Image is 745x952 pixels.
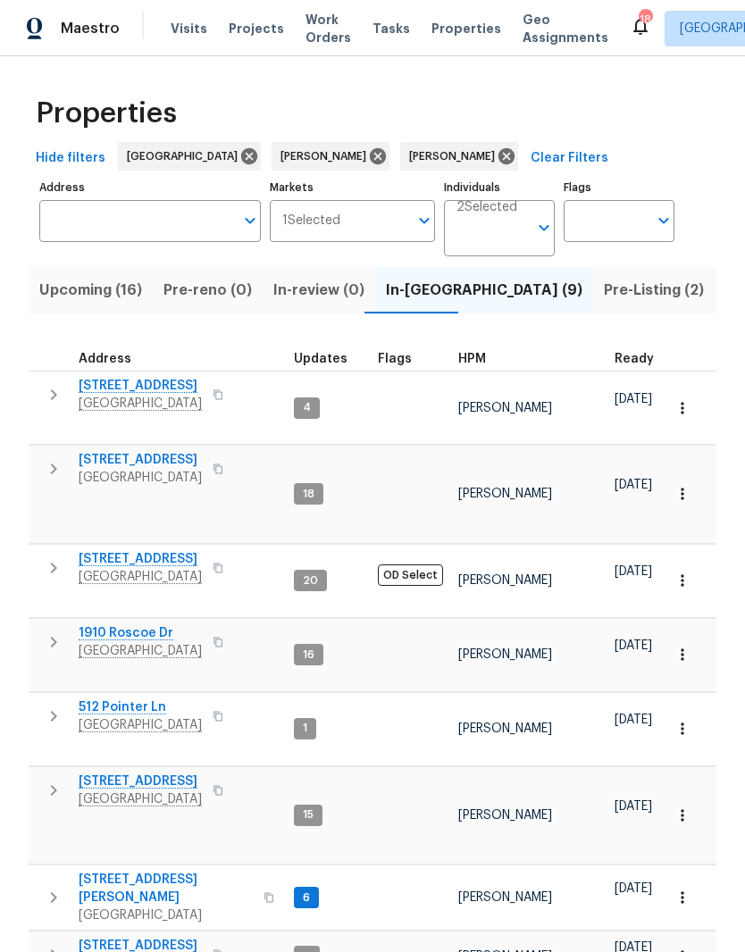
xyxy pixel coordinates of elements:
div: [PERSON_NAME] [272,142,389,171]
span: Pre-Listing (2) [604,278,704,303]
span: [PERSON_NAME] [409,147,502,165]
label: Flags [564,182,674,193]
span: 16 [296,647,322,663]
span: 1 [296,721,314,736]
span: Pre-reno (0) [163,278,252,303]
span: Work Orders [306,11,351,46]
span: Upcoming (16) [39,278,142,303]
span: 18 [296,487,322,502]
span: Tasks [372,22,410,35]
span: Address [79,353,131,365]
span: [DATE] [615,714,652,726]
span: [STREET_ADDRESS][PERSON_NAME] [79,871,253,906]
span: 2 Selected [456,200,517,215]
span: [DATE] [615,639,652,652]
button: Open [238,208,263,233]
span: Projects [229,20,284,38]
span: [DATE] [615,882,652,895]
label: Markets [270,182,436,193]
span: Properties [431,20,501,38]
span: [DATE] [615,393,652,405]
div: [PERSON_NAME] [400,142,518,171]
span: HPM [458,353,486,365]
span: [PERSON_NAME] [458,648,552,661]
span: [GEOGRAPHIC_DATA] [127,147,245,165]
span: Properties [36,104,177,122]
span: [PERSON_NAME] [458,402,552,414]
span: Maestro [61,20,120,38]
span: [PERSON_NAME] [458,722,552,735]
span: [PERSON_NAME] [280,147,373,165]
span: 4 [296,400,318,415]
span: Geo Assignments [523,11,608,46]
span: [DATE] [615,479,652,491]
button: Open [651,208,676,233]
span: [GEOGRAPHIC_DATA] [79,469,202,487]
span: [DATE] [615,800,652,813]
span: [GEOGRAPHIC_DATA] [79,906,253,924]
span: Visits [171,20,207,38]
span: In-[GEOGRAPHIC_DATA] (9) [386,278,582,303]
span: [STREET_ADDRESS] [79,451,202,469]
span: Updates [294,353,347,365]
span: Ready [615,353,654,365]
span: [DATE] [615,565,652,578]
span: [PERSON_NAME] [458,488,552,500]
button: Clear Filters [523,142,615,175]
span: [PERSON_NAME] [458,891,552,904]
span: Hide filters [36,147,105,170]
span: OD Select [378,564,443,586]
button: Open [412,208,437,233]
span: Clear Filters [531,147,608,170]
span: 20 [296,573,325,589]
span: In-review (0) [273,278,364,303]
label: Address [39,182,261,193]
span: Flags [378,353,412,365]
div: Earliest renovation start date (first business day after COE or Checkout) [615,353,670,365]
button: Hide filters [29,142,113,175]
span: [PERSON_NAME] [458,574,552,587]
label: Individuals [444,182,555,193]
span: 15 [296,807,321,823]
div: [GEOGRAPHIC_DATA] [118,142,261,171]
span: [PERSON_NAME] [458,809,552,822]
span: 1 Selected [282,213,340,229]
button: Open [532,215,557,240]
span: 6 [296,890,317,906]
div: 18 [639,11,651,29]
